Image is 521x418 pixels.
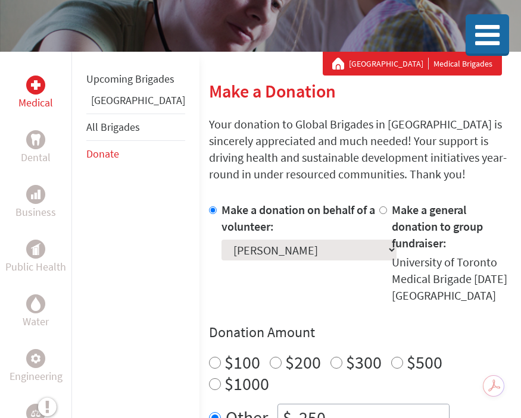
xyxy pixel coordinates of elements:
[91,93,185,107] a: [GEOGRAPHIC_DATA]
[31,243,40,255] img: Public Health
[23,294,49,330] a: WaterWater
[86,92,185,114] li: Greece
[31,190,40,199] img: Business
[18,76,53,111] a: MedicalMedical
[349,58,429,70] a: [GEOGRAPHIC_DATA]
[5,259,66,275] p: Public Health
[86,141,185,167] li: Donate
[209,80,511,102] h2: Make a Donation
[26,294,45,313] div: Water
[392,254,511,304] div: University of Toronto Medical Brigade [DATE] [GEOGRAPHIC_DATA]
[332,58,492,70] div: Medical Brigades
[346,351,382,373] label: $300
[31,80,40,90] img: Medical
[224,351,260,373] label: $100
[26,349,45,368] div: Engineering
[224,372,269,395] label: $1000
[5,240,66,275] a: Public HealthPublic Health
[26,185,45,204] div: Business
[31,354,40,363] img: Engineering
[10,368,63,385] p: Engineering
[31,410,40,417] img: Legal Empowerment
[221,202,375,234] label: Make a donation on behalf of a volunteer:
[86,147,119,161] a: Donate
[86,114,185,141] li: All Brigades
[285,351,321,373] label: $200
[21,130,51,166] a: DentalDental
[392,202,483,250] label: Make a general donation to group fundraiser:
[86,66,185,92] li: Upcoming Brigades
[26,240,45,259] div: Public Health
[23,313,49,330] p: Water
[10,349,63,385] a: EngineeringEngineering
[86,120,140,134] a: All Brigades
[209,116,511,183] p: Your donation to Global Brigades in [GEOGRAPHIC_DATA] is sincerely appreciated and much needed! Y...
[31,297,40,310] img: Water
[86,72,174,86] a: Upcoming Brigades
[26,76,45,95] div: Medical
[18,95,53,111] p: Medical
[31,134,40,145] img: Dental
[15,204,56,221] p: Business
[209,323,511,342] h4: Donation Amount
[21,149,51,166] p: Dental
[15,185,56,221] a: BusinessBusiness
[407,351,442,373] label: $500
[26,130,45,149] div: Dental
